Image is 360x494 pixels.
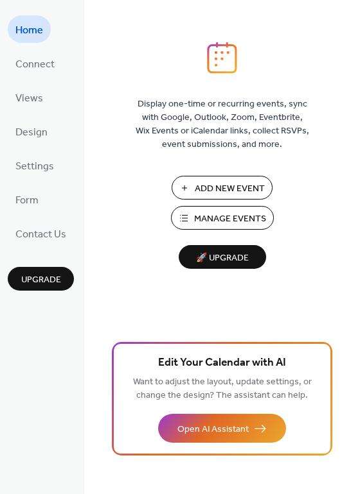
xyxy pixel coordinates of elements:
[186,250,258,267] span: 🚀 Upgrade
[158,354,286,372] span: Edit Your Calendar with AI
[133,373,312,404] span: Want to adjust the layout, update settings, or change the design? The assistant can help.
[21,273,61,287] span: Upgrade
[8,151,62,179] a: Settings
[8,117,55,145] a: Design
[195,182,265,196] span: Add New Event
[15,225,66,244] span: Contact Us
[158,414,286,443] button: Open AI Assistant
[171,206,274,230] button: Manage Events
[179,245,266,269] button: 🚀 Upgrade
[15,157,54,176] span: Settings
[15,123,48,142] span: Design
[8,83,51,111] a: Views
[15,21,43,40] span: Home
[8,185,46,213] a: Form
[15,55,55,74] span: Connect
[8,15,51,43] a: Home
[15,191,39,210] span: Form
[8,49,62,77] a: Connect
[8,267,74,291] button: Upgrade
[15,89,43,108] span: Views
[194,212,266,226] span: Manage Events
[207,42,237,74] img: logo_icon.svg
[8,219,74,247] a: Contact Us
[172,176,273,200] button: Add New Event
[136,98,309,151] span: Display one-time or recurring events, sync with Google, Outlook, Zoom, Eventbrite, Wix Events or ...
[177,423,249,436] span: Open AI Assistant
